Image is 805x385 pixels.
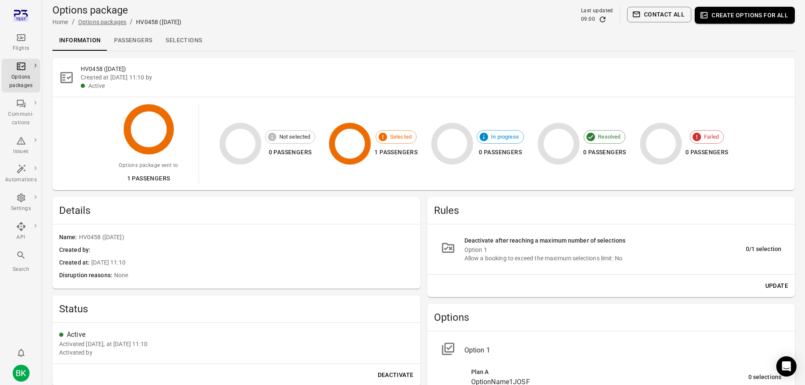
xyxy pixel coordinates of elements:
[52,30,795,51] div: Local navigation
[374,147,418,158] div: 1 passengers
[159,30,209,51] a: Selections
[59,302,414,316] h2: Status
[91,258,413,268] span: [DATE] 11:10
[2,190,40,216] a: Settings
[477,147,524,158] div: 0 passengers
[2,161,40,187] a: Automations
[119,161,178,170] div: Options package sent to
[581,7,613,15] div: Last updated
[464,236,746,246] div: Deactivate after reaching a maximum number of selections
[88,82,788,90] div: Active
[9,361,33,385] button: Bela Kanchan
[627,7,691,22] button: Contact all
[2,59,40,93] a: Options packages
[434,204,789,217] h2: Rules
[762,278,791,294] button: Update
[434,311,789,324] h2: Options
[471,368,748,377] div: Plan A
[136,18,181,26] div: HV0458 ([DATE])
[2,248,40,276] button: Search
[695,7,795,24] button: Create options for all
[5,73,37,90] div: Options packages
[5,233,37,242] div: API
[130,17,133,27] li: /
[464,254,746,262] div: Allow a booking to exceed the maximum selections limit: No
[2,219,40,244] a: API
[265,147,316,158] div: 0 passengers
[748,373,781,382] div: 0 selections
[52,17,182,27] nav: Breadcrumbs
[59,246,92,255] span: Created by
[81,73,788,82] div: Created at [DATE] 11:10 by
[5,110,37,127] div: Communi-cations
[59,204,414,217] h2: Details
[486,133,524,141] span: In progress
[685,147,729,158] div: 0 passengers
[385,133,416,141] span: Selected
[776,356,797,377] div: Open Intercom Messenger
[52,30,107,51] a: Information
[114,271,414,280] span: None
[464,246,746,254] div: Option 1
[59,348,93,357] div: Activated by
[59,258,91,268] span: Created at
[119,173,178,184] div: 1 passengers
[746,245,781,254] div: 0/1 selection
[5,176,37,184] div: Automations
[5,265,37,274] div: Search
[2,96,40,130] a: Communi-cations
[464,345,782,355] div: Option 1
[78,19,126,25] a: Options packages
[59,271,114,280] span: Disruption reasons
[598,15,607,24] button: Refresh data
[275,133,315,141] span: Not selected
[2,30,40,55] a: Flights
[5,44,37,53] div: Flights
[72,17,75,27] li: /
[13,344,30,361] button: Notifications
[374,367,417,383] button: Deactivate
[5,205,37,213] div: Settings
[52,3,182,17] h1: Options package
[79,233,414,242] span: HV0458 ([DATE])
[59,340,147,348] div: Activated [DATE], at [DATE] 11:10
[5,147,37,156] div: Issues
[52,19,68,25] a: Home
[81,65,788,73] h2: HV0458 ([DATE])
[581,15,595,24] div: 09:00
[13,365,30,382] div: BK
[59,233,79,242] span: Name
[593,133,625,141] span: Resolved
[107,30,159,51] a: Passengers
[699,133,723,141] span: Failed
[2,133,40,158] a: Issues
[67,330,414,340] div: Active
[583,147,626,158] div: 0 passengers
